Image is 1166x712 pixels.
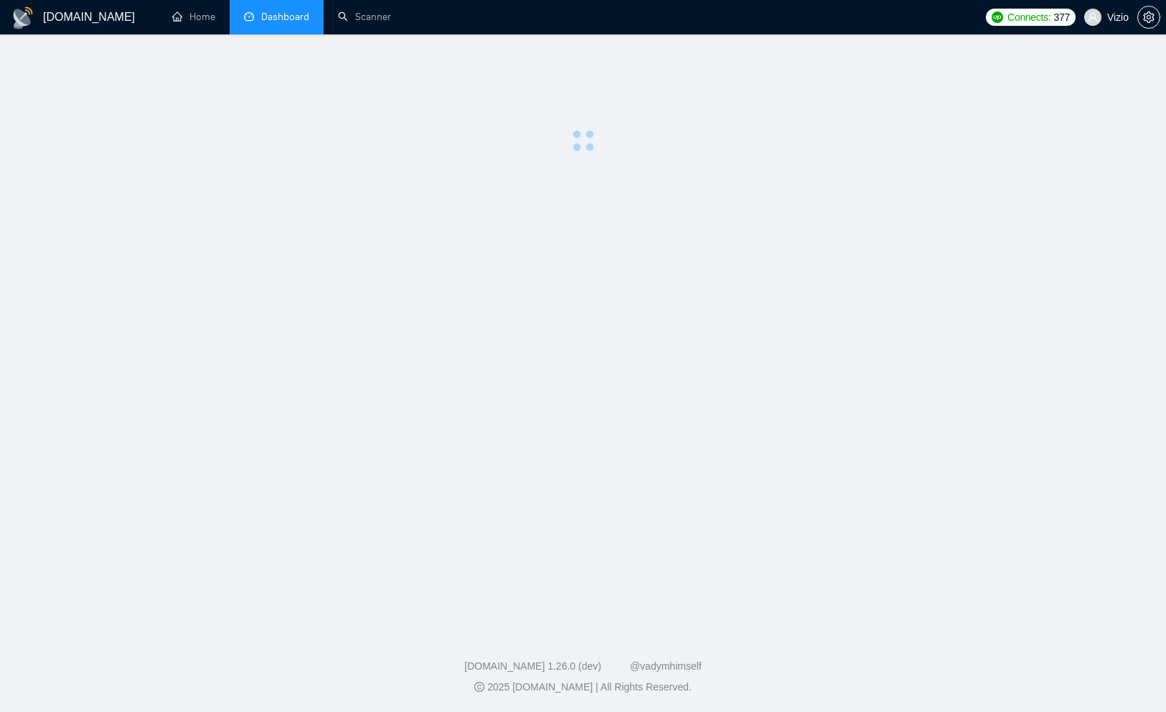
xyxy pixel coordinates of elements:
[630,660,702,672] a: @vadymhimself
[172,11,215,23] a: homeHome
[464,660,601,672] a: [DOMAIN_NAME] 1.26.0 (dev)
[11,680,1155,695] div: 2025 [DOMAIN_NAME] | All Rights Reserved.
[1137,11,1160,23] a: setting
[338,11,391,23] a: searchScanner
[1088,12,1098,22] span: user
[261,11,309,23] span: Dashboard
[474,682,484,692] span: copyright
[1007,9,1050,25] span: Connects:
[1138,11,1160,23] span: setting
[1053,9,1069,25] span: 377
[244,11,254,22] span: dashboard
[992,11,1003,23] img: upwork-logo.png
[1137,6,1160,29] button: setting
[11,6,34,29] img: logo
